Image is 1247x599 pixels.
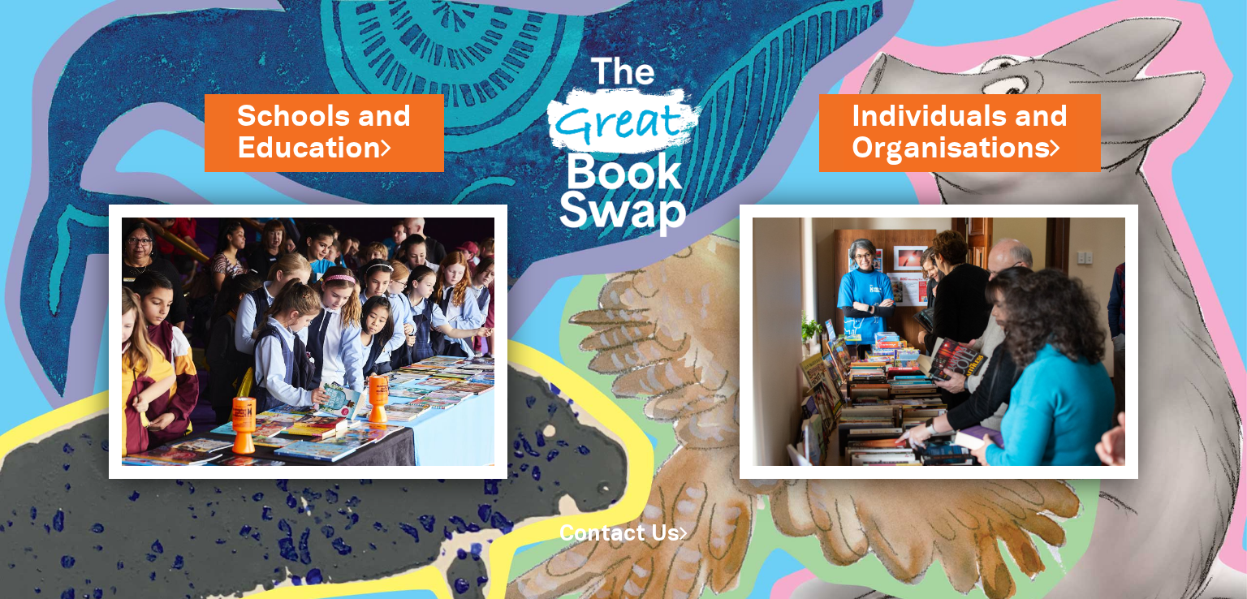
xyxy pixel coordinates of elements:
[740,205,1138,479] img: Individuals and Organisations
[237,97,412,169] a: Schools andEducation
[109,205,507,479] img: Schools and Education
[532,19,715,263] img: Great Bookswap logo
[852,97,1068,169] a: Individuals andOrganisations
[559,524,688,545] a: Contact Us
